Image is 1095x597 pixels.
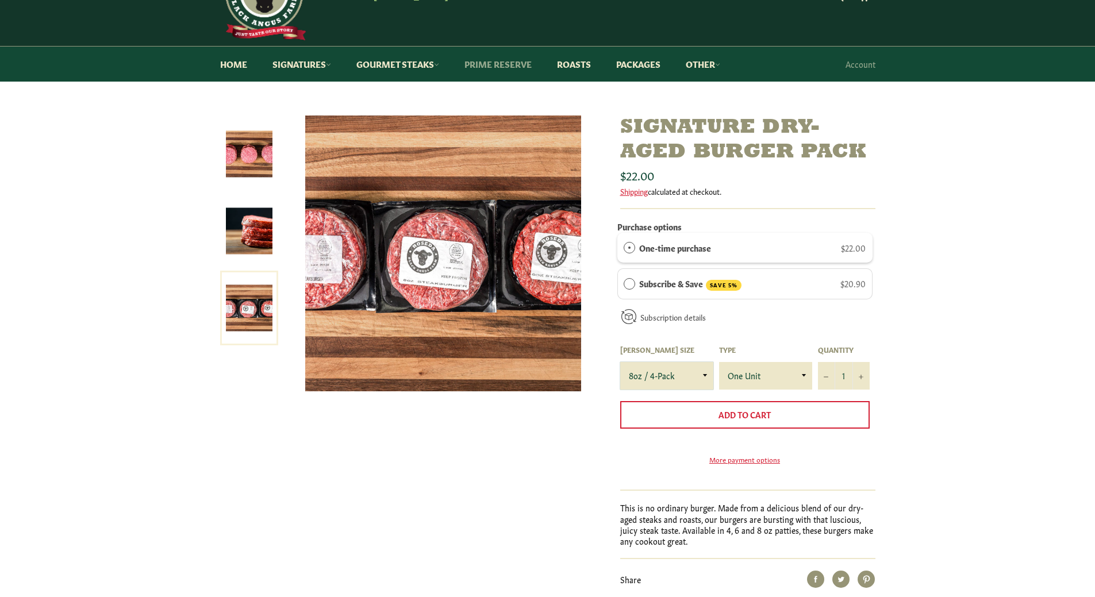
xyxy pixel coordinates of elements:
[620,186,648,197] a: Shipping
[620,455,870,464] a: More payment options
[345,47,451,82] a: Gourmet Steaks
[261,47,343,82] a: Signatures
[620,186,875,197] div: calculated at checkout.
[818,345,870,355] label: Quantity
[620,502,875,546] p: This is no ordinary burger. Made from a delicious blend of our dry-aged steaks and roasts, our bu...
[639,277,741,291] label: Subscribe & Save
[640,311,706,322] a: Subscription details
[226,131,272,178] img: Signature Dry-Aged Burger Pack
[226,208,272,255] img: Signature Dry-Aged Burger Pack
[840,47,881,81] a: Account
[209,47,259,82] a: Home
[639,241,711,254] label: One-time purchase
[624,277,635,290] div: Subscribe & Save
[818,362,835,390] button: Reduce item quantity by one
[605,47,672,82] a: Packages
[620,167,654,183] span: $22.00
[840,278,866,289] span: $20.90
[719,409,771,420] span: Add to Cart
[620,401,870,429] button: Add to Cart
[852,362,870,390] button: Increase item quantity by one
[545,47,602,82] a: Roasts
[453,47,543,82] a: Prime Reserve
[620,345,713,355] label: [PERSON_NAME] Size
[719,345,812,355] label: Type
[624,241,635,254] div: One-time purchase
[305,115,581,391] img: Signature Dry-Aged Burger Pack
[620,115,875,165] h1: Signature Dry-Aged Burger Pack
[674,47,732,82] a: Other
[617,221,682,232] label: Purchase options
[620,573,641,585] span: Share
[706,280,741,291] span: SAVE 5%
[841,242,866,253] span: $22.00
